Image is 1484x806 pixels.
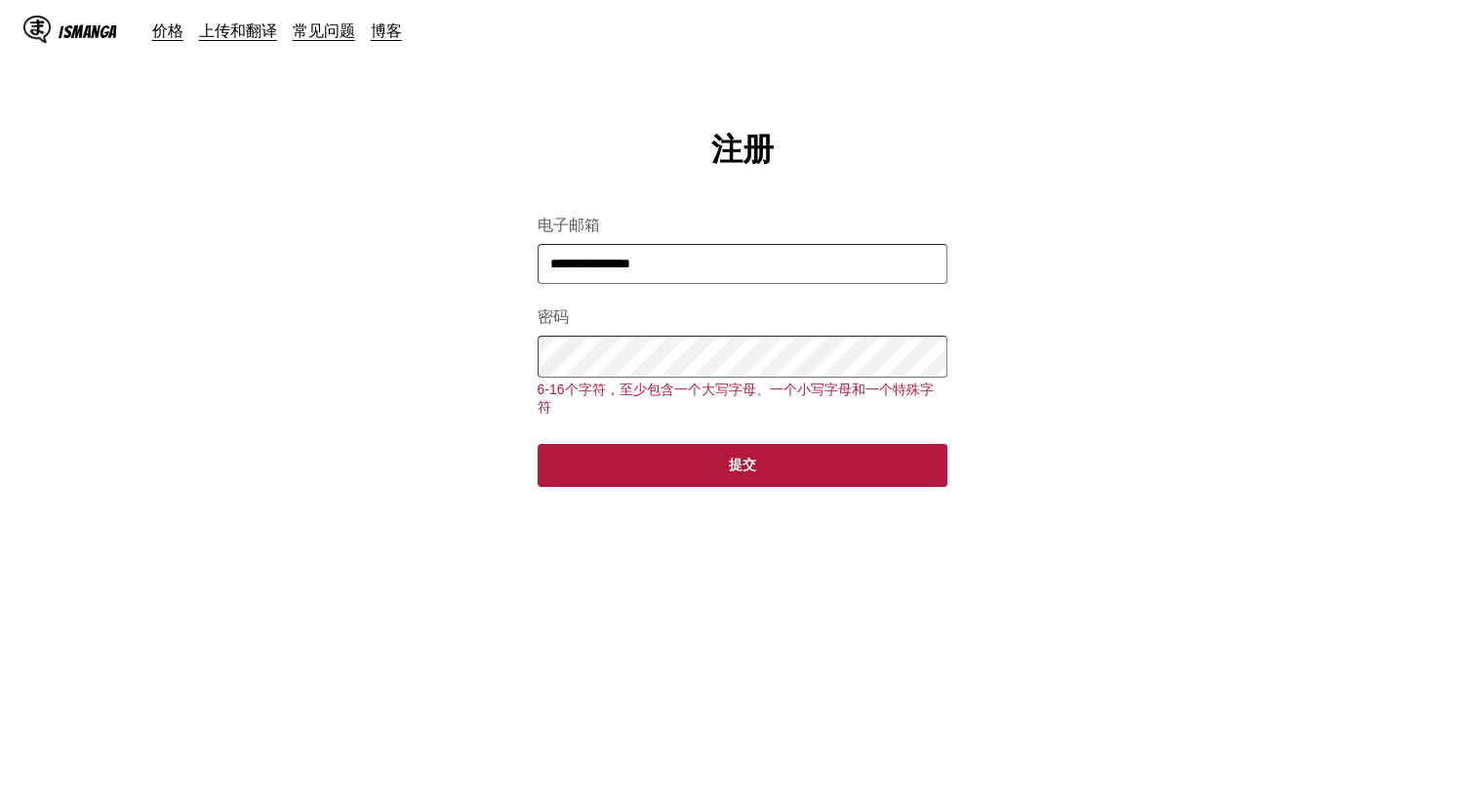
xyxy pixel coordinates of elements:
[59,22,117,41] div: IsManga
[538,216,947,236] label: 电子邮箱
[199,20,277,40] a: 上传和翻译
[711,129,774,172] h1: 注册
[538,382,947,417] div: 6-16个字符，至少包含一个大写字母、一个小写字母和一个特殊字符
[538,444,947,487] button: 提交
[23,16,51,43] img: IsManga Logo
[152,20,183,40] a: 价格
[371,20,402,40] a: 博客
[23,16,152,47] a: IsManga LogoIsManga
[293,20,355,40] a: 常见问题
[538,307,947,328] label: 密码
